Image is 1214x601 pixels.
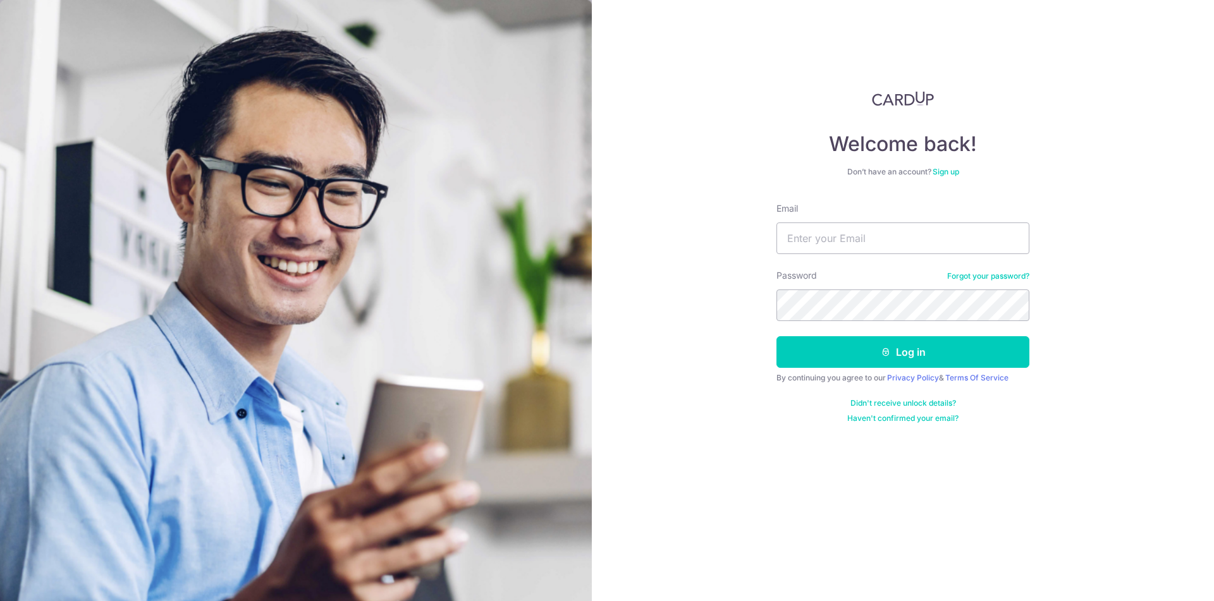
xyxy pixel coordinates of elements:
button: Log in [776,336,1029,368]
a: Haven't confirmed your email? [847,413,959,423]
img: CardUp Logo [872,91,934,106]
label: Email [776,202,798,215]
input: Enter your Email [776,222,1029,254]
label: Password [776,269,817,282]
a: Terms Of Service [945,373,1009,382]
a: Didn't receive unlock details? [850,398,956,408]
a: Sign up [933,167,959,176]
a: Forgot your password? [947,271,1029,281]
div: By continuing you agree to our & [776,373,1029,383]
h4: Welcome back! [776,131,1029,157]
div: Don’t have an account? [776,167,1029,177]
a: Privacy Policy [887,373,939,382]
